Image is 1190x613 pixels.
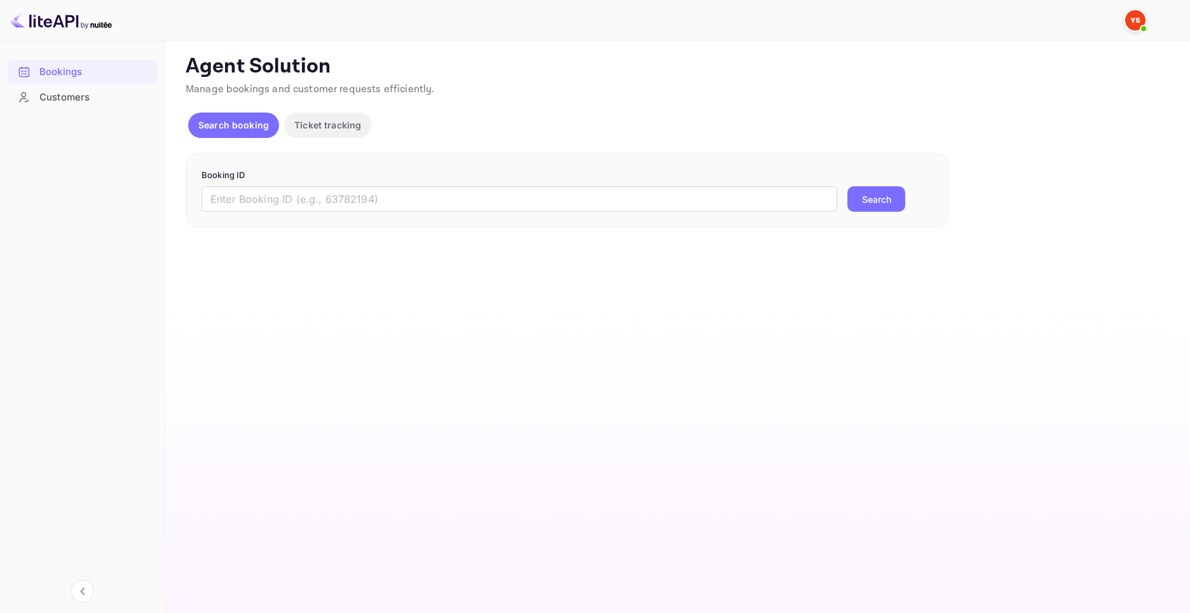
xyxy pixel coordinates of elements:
[71,580,94,603] button: Collapse navigation
[186,54,1167,79] p: Agent Solution
[294,118,361,132] p: Ticket tracking
[847,186,905,212] button: Search
[202,169,933,182] p: Booking ID
[8,85,157,109] a: Customers
[198,118,269,132] p: Search booking
[8,60,157,83] a: Bookings
[39,90,151,105] div: Customers
[39,65,151,79] div: Bookings
[202,186,837,212] input: Enter Booking ID (e.g., 63782194)
[8,60,157,85] div: Bookings
[10,10,112,31] img: LiteAPI logo
[1125,10,1146,31] img: Yandex Support
[8,85,157,110] div: Customers
[186,83,435,96] span: Manage bookings and customer requests efficiently.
